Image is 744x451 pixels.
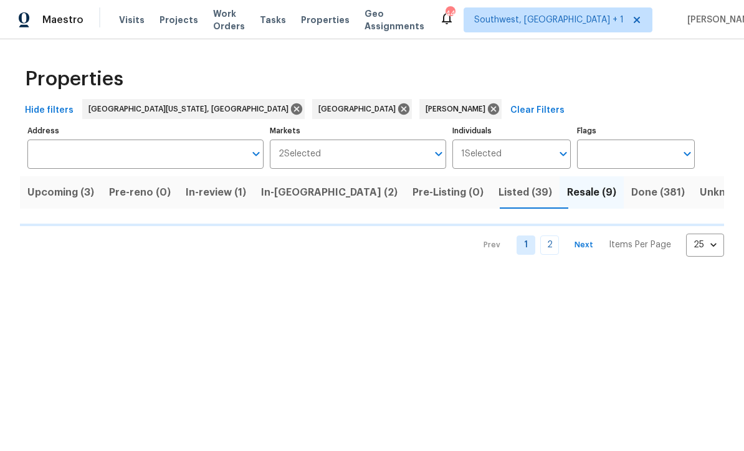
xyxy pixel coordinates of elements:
[82,99,305,119] div: [GEOGRAPHIC_DATA][US_STATE], [GEOGRAPHIC_DATA]
[88,103,293,115] span: [GEOGRAPHIC_DATA][US_STATE], [GEOGRAPHIC_DATA]
[517,235,535,255] a: Goto page 1
[555,145,572,163] button: Open
[109,184,171,201] span: Pre-reno (0)
[567,184,616,201] span: Resale (9)
[318,103,401,115] span: [GEOGRAPHIC_DATA]
[186,184,246,201] span: In-review (1)
[247,145,265,163] button: Open
[27,184,94,201] span: Upcoming (3)
[270,127,447,135] label: Markets
[686,229,724,261] div: 25
[25,103,74,118] span: Hide filters
[42,14,83,26] span: Maestro
[301,14,350,26] span: Properties
[505,99,570,122] button: Clear Filters
[564,236,604,254] button: Next
[679,145,696,163] button: Open
[261,184,398,201] span: In-[GEOGRAPHIC_DATA] (2)
[25,73,123,85] span: Properties
[510,103,565,118] span: Clear Filters
[452,127,570,135] label: Individuals
[461,149,502,159] span: 1 Selected
[365,7,424,32] span: Geo Assignments
[540,235,559,255] a: Goto page 2
[213,7,245,32] span: Work Orders
[279,149,321,159] span: 2 Selected
[20,99,79,122] button: Hide filters
[312,99,412,119] div: [GEOGRAPHIC_DATA]
[419,99,502,119] div: [PERSON_NAME]
[474,14,624,26] span: Southwest, [GEOGRAPHIC_DATA] + 1
[430,145,447,163] button: Open
[160,14,198,26] span: Projects
[413,184,484,201] span: Pre-Listing (0)
[498,184,552,201] span: Listed (39)
[577,127,695,135] label: Flags
[260,16,286,24] span: Tasks
[609,239,671,251] p: Items Per Page
[426,103,490,115] span: [PERSON_NAME]
[119,14,145,26] span: Visits
[446,7,454,20] div: 44
[631,184,685,201] span: Done (381)
[472,234,724,257] nav: Pagination Navigation
[27,127,264,135] label: Address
